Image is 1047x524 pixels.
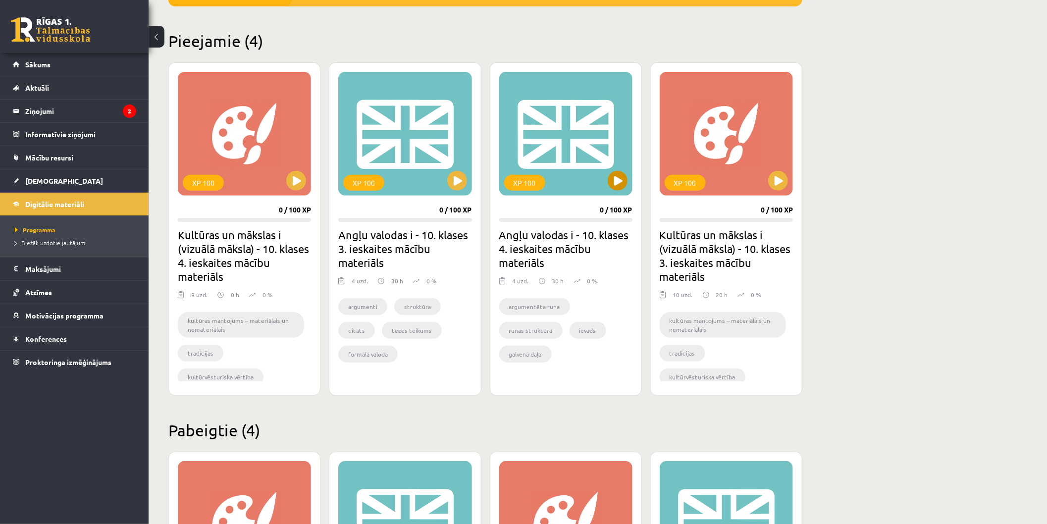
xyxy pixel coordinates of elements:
[570,322,606,339] li: ievads
[660,312,786,338] li: kultūras mantojums – materiālais un nemateriālais
[426,276,436,285] p: 0 %
[660,228,793,283] h2: Kultūras un mākslas i (vizuālā māksla) - 10. klases 3. ieskaites mācību materiāls
[13,327,136,350] a: Konferences
[178,345,223,362] li: tradīcijas
[15,226,55,234] span: Programma
[25,100,136,122] legend: Ziņojumi
[13,304,136,327] a: Motivācijas programma
[123,105,136,118] i: 2
[183,175,224,191] div: XP 100
[178,368,263,385] li: kultūrvēsturiska vērtība
[504,175,545,191] div: XP 100
[25,153,73,162] span: Mācību resursi
[191,290,208,305] div: 9 uzd.
[391,276,403,285] p: 30 h
[13,53,136,76] a: Sākums
[499,322,563,339] li: runas struktūra
[665,175,706,191] div: XP 100
[11,17,90,42] a: Rīgas 1. Tālmācības vidusskola
[13,146,136,169] a: Mācību resursi
[15,239,87,247] span: Biežāk uzdotie jautājumi
[262,290,272,299] p: 0 %
[231,290,239,299] p: 0 h
[13,351,136,373] a: Proktoringa izmēģinājums
[716,290,728,299] p: 20 h
[338,298,387,315] li: argumenti
[25,176,103,185] span: [DEMOGRAPHIC_DATA]
[13,123,136,146] a: Informatīvie ziņojumi
[25,288,52,297] span: Atzīmes
[673,290,693,305] div: 10 uzd.
[25,123,136,146] legend: Informatīvie ziņojumi
[25,258,136,280] legend: Maksājumi
[15,238,139,247] a: Biežāk uzdotie jautājumi
[25,200,84,209] span: Digitālie materiāli
[168,31,802,51] h2: Pieejamie (4)
[338,228,471,269] h2: Angļu valodas i - 10. klases 3. ieskaites mācību materiāls
[13,169,136,192] a: [DEMOGRAPHIC_DATA]
[394,298,441,315] li: struktūra
[338,322,375,339] li: citāts
[25,83,49,92] span: Aktuāli
[25,334,67,343] span: Konferences
[13,100,136,122] a: Ziņojumi2
[499,346,552,363] li: galvenā daļa
[338,346,398,363] li: formālā valoda
[499,298,570,315] li: argumentēta runa
[513,276,529,291] div: 4 uzd.
[178,228,311,283] h2: Kultūras un mākslas i (vizuālā māksla) - 10. klases 4. ieskaites mācību materiāls
[13,258,136,280] a: Maksājumi
[382,322,442,339] li: tēzes teikums
[13,281,136,304] a: Atzīmes
[552,276,564,285] p: 30 h
[13,76,136,99] a: Aktuāli
[15,225,139,234] a: Programma
[25,311,104,320] span: Motivācijas programma
[25,60,51,69] span: Sākums
[178,312,304,338] li: kultūras mantojums – materiālais un nemateriālais
[499,228,632,269] h2: Angļu valodas i - 10. klases 4. ieskaites mācību materiāls
[13,193,136,215] a: Digitālie materiāli
[751,290,761,299] p: 0 %
[660,368,745,385] li: kultūrvēsturiska vērtība
[352,276,368,291] div: 4 uzd.
[168,420,802,440] h2: Pabeigtie (4)
[587,276,597,285] p: 0 %
[343,175,384,191] div: XP 100
[660,345,705,362] li: tradīcijas
[25,358,111,367] span: Proktoringa izmēģinājums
